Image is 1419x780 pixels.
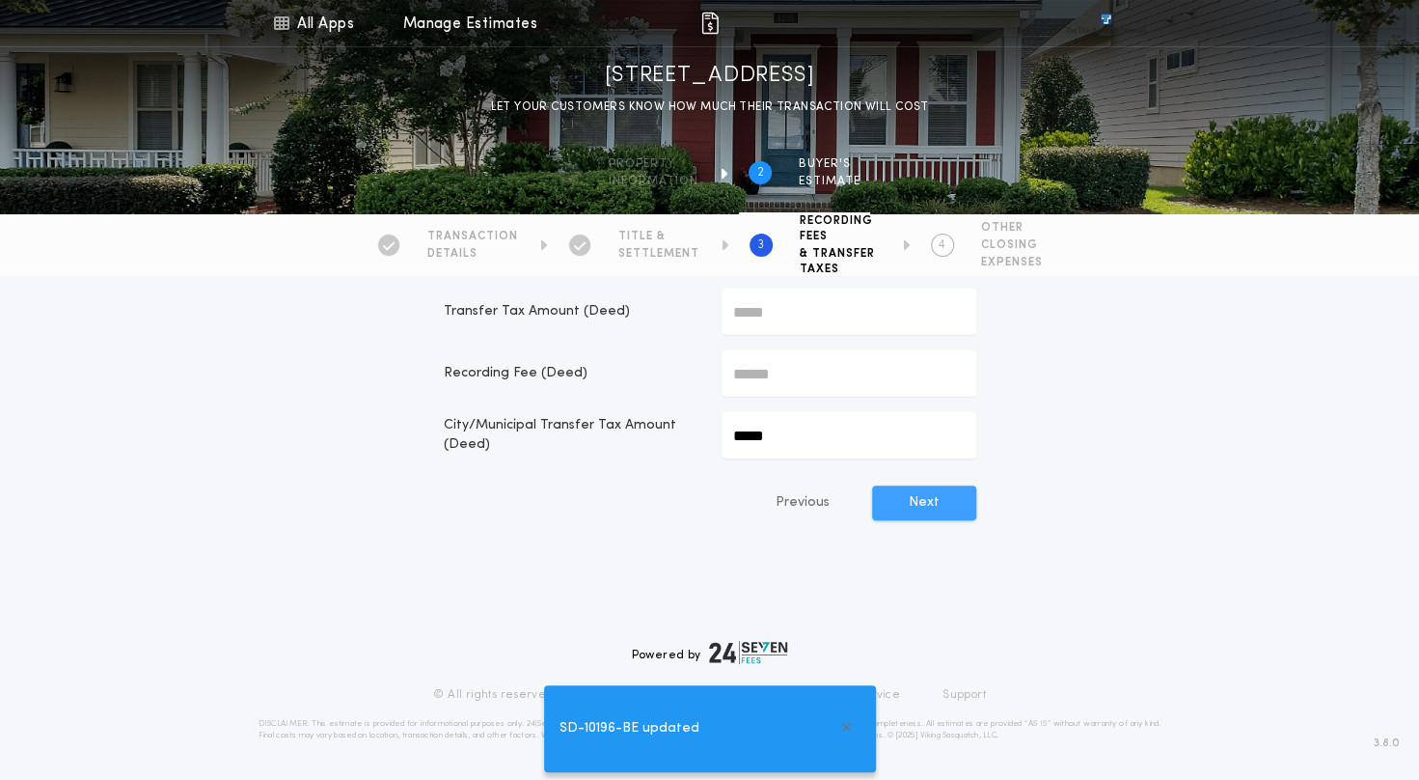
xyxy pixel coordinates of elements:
span: CLOSING [981,237,1043,253]
img: logo [709,641,788,664]
h1: [STREET_ADDRESS] [605,61,815,92]
span: TITLE & [618,229,699,244]
span: SETTLEMENT [618,246,699,262]
span: Property [609,156,698,172]
p: Recording Fee (Deed) [444,364,698,383]
span: OTHER [981,220,1043,236]
span: & TRANSFER TAXES [800,246,881,277]
button: Next [872,486,976,520]
div: Powered by [632,641,788,664]
h2: 3 [757,237,764,253]
span: SD-10196-BE updated [559,718,699,739]
span: ESTIMATE [799,174,860,189]
span: BUYER'S [799,156,860,172]
h2: 2 [757,165,764,181]
img: img [698,12,722,35]
img: vs-icon [1065,14,1146,33]
button: Previous [737,486,868,520]
h2: 4 [939,237,945,253]
span: information [609,174,698,189]
p: City/Municipal Transfer Tax Amount (Deed) [444,416,698,455]
span: TRANSACTION [427,229,518,244]
p: LET YOUR CUSTOMERS KNOW HOW MUCH THEIR TRANSACTION WILL COST [490,97,928,117]
span: RECORDING FEES [800,213,881,244]
span: EXPENSES [981,255,1043,270]
span: DETAILS [427,246,518,262]
p: Transfer Tax Amount (Deed) [444,302,698,321]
